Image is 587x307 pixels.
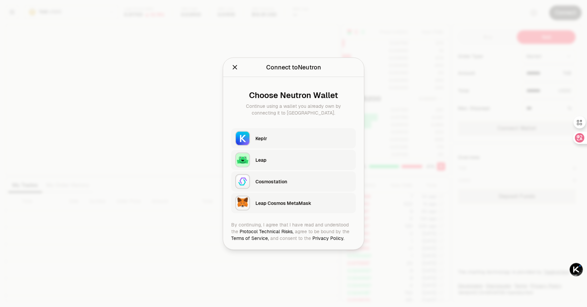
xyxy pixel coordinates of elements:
[240,228,293,234] a: Protocol Technical Risks,
[255,199,352,206] div: Leap Cosmos MetaMask
[312,235,344,241] a: Privacy Policy.
[255,156,352,163] div: Leap
[255,178,352,185] div: Cosmostation
[235,152,250,167] img: Leap
[237,102,350,116] div: Continue using a wallet you already own by connecting it to [GEOGRAPHIC_DATA].
[231,150,356,170] button: LeapLeap
[231,193,356,213] button: Leap Cosmos MetaMaskLeap Cosmos MetaMask
[235,131,250,146] img: Keplr
[231,128,356,148] button: KeplrKeplr
[266,62,321,72] div: Connect to Neutron
[231,221,356,241] div: By continuing, I agree that I have read and understood the agree to be bound by the and consent t...
[237,90,350,100] div: Choose Neutron Wallet
[255,135,352,142] div: Keplr
[231,171,356,191] button: CosmostationCosmostation
[235,195,250,210] img: Leap Cosmos MetaMask
[231,235,269,241] a: Terms of Service,
[235,174,250,189] img: Cosmostation
[231,62,239,72] button: Close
